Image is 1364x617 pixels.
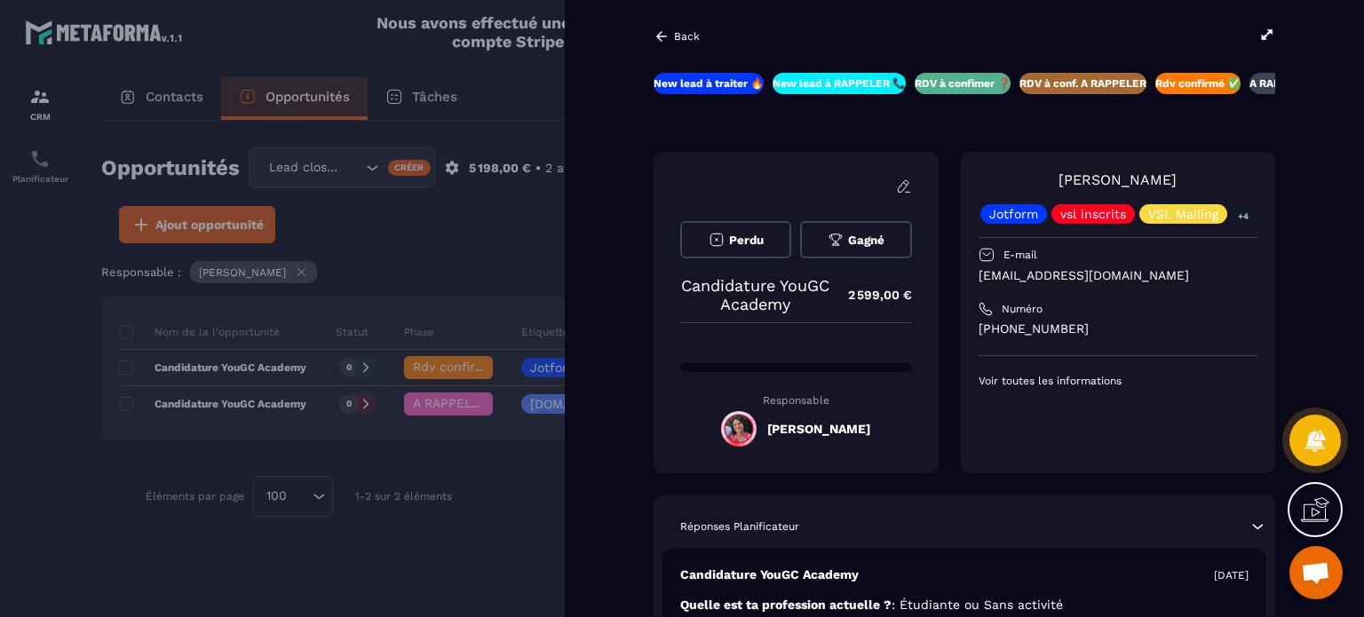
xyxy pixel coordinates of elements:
[1019,76,1146,91] p: RDV à conf. A RAPPELER
[1060,208,1126,220] p: vsl inscrits
[680,519,799,534] p: Réponses Planificateur
[680,597,1249,613] p: Quelle est ta profession actuelle ?
[680,394,912,407] p: Responsable
[915,76,1011,91] p: RDV à confimer ❓
[773,76,906,91] p: New lead à RAPPELER 📞
[680,566,859,583] p: Candidature YouGC Academy
[729,233,764,247] span: Perdu
[1003,248,1037,262] p: E-mail
[800,221,911,258] button: Gagné
[674,30,700,43] p: Back
[1232,207,1255,225] p: +4
[979,267,1257,284] p: [EMAIL_ADDRESS][DOMAIN_NAME]
[1148,208,1218,220] p: VSL Mailing
[979,374,1257,388] p: Voir toutes les informations
[680,221,791,258] button: Perdu
[830,278,912,312] p: 2 599,00 €
[979,320,1257,337] p: [PHONE_NUMBER]
[989,208,1038,220] p: Jotform
[654,76,764,91] p: New lead à traiter 🔥
[848,233,884,247] span: Gagné
[1289,546,1343,599] div: Ouvrir le chat
[767,422,870,436] h5: [PERSON_NAME]
[1002,302,1043,316] p: Numéro
[1214,568,1249,582] p: [DATE]
[1155,76,1241,91] p: Rdv confirmé ✅
[680,276,830,313] p: Candidature YouGC Academy
[892,597,1063,612] span: : Étudiante ou Sans activité
[1059,171,1177,188] a: [PERSON_NAME]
